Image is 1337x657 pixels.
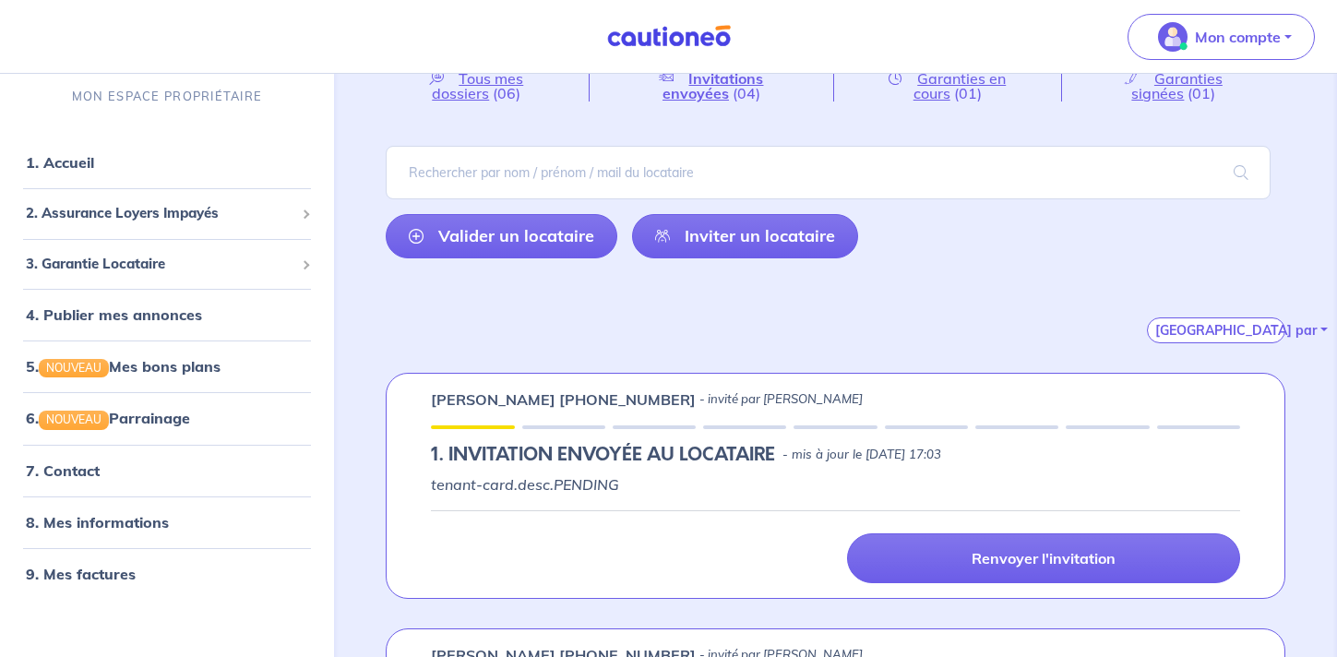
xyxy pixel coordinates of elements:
p: Renvoyer l'invitation [972,549,1116,567]
span: (01) [954,84,982,102]
a: Invitations envoyées(04) [590,69,832,102]
div: 1. Accueil [7,144,327,181]
img: illu_account_valid_menu.svg [1158,22,1188,52]
div: 3. Garantie Locataire [7,246,327,282]
a: Valider un locataire [386,214,617,258]
span: 3. Garantie Locataire [26,254,294,275]
span: Garanties en cours [913,69,1007,102]
p: - mis à jour le [DATE] 17:03 [782,446,941,464]
a: Garanties signées(01) [1062,69,1285,102]
span: 2. Assurance Loyers Impayés [26,203,294,224]
a: Inviter un locataire [632,214,858,258]
div: 5.NOUVEAUMes bons plans [7,348,327,385]
span: Tous mes dossiers [432,69,523,102]
button: illu_account_valid_menu.svgMon compte [1128,14,1315,60]
a: 8. Mes informations [26,513,169,532]
span: (01) [1188,84,1215,102]
div: 4. Publier mes annonces [7,296,327,333]
button: [GEOGRAPHIC_DATA] par [1147,317,1285,343]
p: [PERSON_NAME] [PHONE_NUMBER] [431,388,696,411]
span: Invitations envoyées [663,69,764,102]
span: Garanties signées [1131,69,1223,102]
img: Cautioneo [600,25,738,48]
div: 9. Mes factures [7,555,327,592]
p: MON ESPACE PROPRIÉTAIRE [72,88,262,105]
div: 7. Contact [7,452,327,489]
a: 6.NOUVEAUParrainage [26,410,190,428]
h5: 1.︎ INVITATION ENVOYÉE AU LOCATAIRE [431,444,775,466]
a: 1. Accueil [26,153,94,172]
input: Rechercher par nom / prénom / mail du locataire [386,146,1271,199]
a: Garanties en cours(01) [834,69,1061,102]
div: 6.NOUVEAUParrainage [7,400,327,437]
div: 2. Assurance Loyers Impayés [7,196,327,232]
span: (06) [493,84,520,102]
a: 5.NOUVEAUMes bons plans [26,357,221,376]
a: 9. Mes factures [26,565,136,583]
span: search [1212,147,1271,198]
a: Renvoyer l'invitation [847,533,1240,583]
p: tenant-card.desc.PENDING [431,473,1240,496]
a: Tous mes dossiers(06) [386,69,589,102]
div: state: PENDING, Context: IN-LANDLORD [431,444,1240,466]
p: Mon compte [1195,26,1281,48]
a: 7. Contact [26,461,100,480]
span: (04) [733,84,760,102]
a: 4. Publier mes annonces [26,305,202,324]
p: - invité par [PERSON_NAME] [699,390,863,409]
div: 8. Mes informations [7,504,327,541]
